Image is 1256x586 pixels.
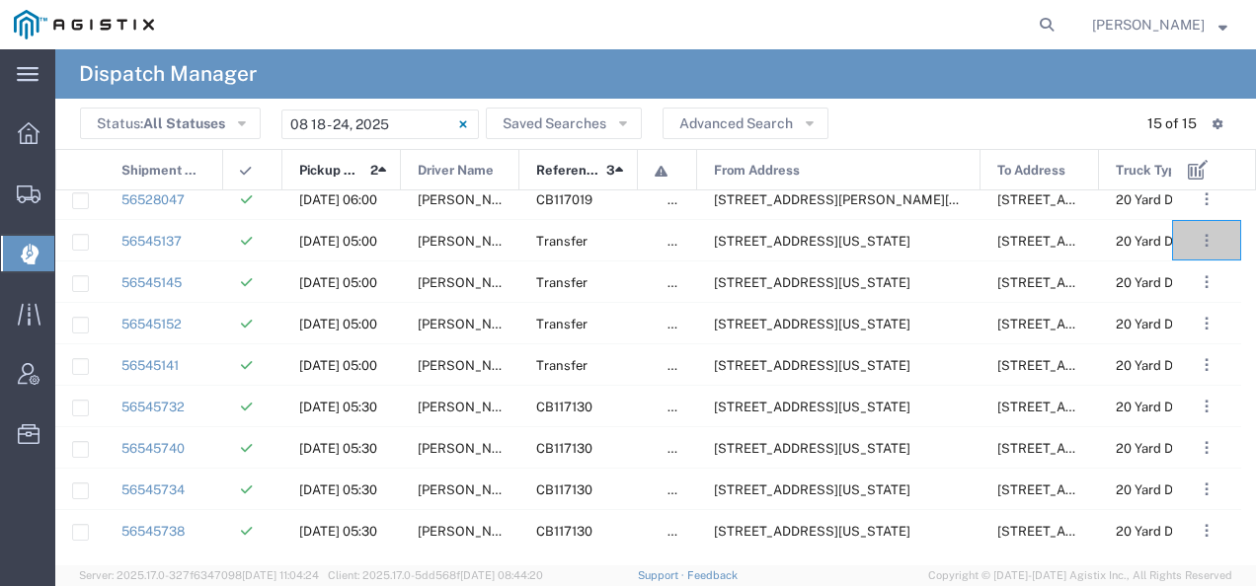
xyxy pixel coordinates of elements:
[121,150,201,191] span: Shipment No.
[1205,477,1209,501] span: . . .
[667,524,697,539] span: false
[1205,187,1209,211] span: . . .
[536,275,588,290] span: Transfer
[299,150,363,191] span: Pickup Date and Time
[536,358,588,373] span: Transfer
[1092,14,1205,36] span: Jessica Carr
[418,192,524,207] span: Leonel Armenta
[714,275,910,290] span: 2311 Garden Rd, Monterey, California, 93940, United States
[1193,393,1220,420] button: ...
[536,317,588,331] span: Transfer
[1116,358,1237,373] span: 20 Yard Dump Truck
[714,358,910,373] span: 2311 Garden Rd, Monterey, California, 93940, United States
[667,400,697,414] span: false
[714,441,910,456] span: 3797 First St, Livermore, California, 94550, United States
[299,192,377,207] span: 08/19/2025, 06:00
[667,441,697,456] span: false
[667,358,697,373] span: false
[714,524,910,539] span: 3797 First St, Livermore, California, 94550, United States
[714,150,800,191] span: From Address
[418,317,524,331] span: Gabriel Huante
[121,192,185,207] a: 56528047
[143,115,225,131] span: All Statuses
[418,234,524,249] span: Varun Taneja
[667,192,697,207] span: false
[1205,519,1209,543] span: . . .
[1116,275,1237,290] span: 20 Yard Dump Truck
[80,108,261,139] button: Status:All Statuses
[299,234,377,249] span: 08/20/2025, 05:00
[1205,270,1209,294] span: . . .
[299,275,377,290] span: 08/20/2025, 05:00
[299,482,377,497] span: 08/20/2025, 05:30
[121,524,185,539] a: 56545738
[667,482,697,497] span: false
[1116,192,1237,207] span: 20 Yard Dump Truck
[1205,353,1209,377] span: . . .
[1193,434,1220,462] button: ...
[1205,312,1209,335] span: . . .
[536,482,592,497] span: CB117130
[418,400,524,414] span: Manohar Singh
[1116,317,1237,331] span: 20 Yard Dump Truck
[121,400,185,414] a: 56545732
[714,234,910,249] span: 2311 Garden Rd, Monterey, California, 93940, United States
[299,524,377,539] span: 08/20/2025, 05:30
[997,234,1194,249] span: 900 Park Center Dr, Hollister, California, 94404, United States
[418,150,494,191] span: Driver Name
[667,234,697,249] span: false
[1091,13,1228,37] button: [PERSON_NAME]
[121,482,185,497] a: 56545734
[1193,185,1220,213] button: ...
[299,317,377,331] span: 08/20/2025, 05:00
[1205,229,1209,253] span: . . .
[997,275,1194,290] span: 900 Park Center Dr, Hollister, California, 94404, United States
[1116,400,1237,414] span: 20 Yard Dump Truck
[714,400,910,414] span: 3797 First St, Livermore, California, 94550, United States
[714,192,1017,207] span: 13475 N Friant Rd, Fresno, California, 93626, United States
[928,567,1232,584] span: Copyright © [DATE]-[DATE] Agistix Inc., All Rights Reserved
[1205,436,1209,460] span: . . .
[536,234,588,249] span: Transfer
[1193,310,1220,337] button: ...
[79,569,319,581] span: Server: 2025.17.0-327f6347098
[328,569,543,581] span: Client: 2025.17.0-5dd568f
[1147,113,1197,134] div: 15 of 15
[536,400,592,414] span: CB117130
[299,441,377,456] span: 08/20/2025, 05:30
[997,192,1194,207] span: 2221 S 4th St (Gate 2), Fresno, California, 93702, United States
[667,275,697,290] span: false
[1193,517,1220,545] button: ...
[1116,441,1237,456] span: 20 Yard Dump Truck
[121,317,182,331] a: 56545152
[121,234,182,249] a: 56545137
[121,441,185,456] a: 56545740
[536,192,592,207] span: CB117019
[79,49,257,99] h4: Dispatch Manager
[121,275,182,290] a: 56545145
[536,150,599,191] span: Reference
[418,358,524,373] span: Pavel Luna
[663,108,828,139] button: Advanced Search
[486,108,642,139] button: Saved Searches
[299,358,377,373] span: 08/20/2025, 05:00
[460,569,543,581] span: [DATE] 08:44:20
[714,482,910,497] span: 3797 First St, Livermore, California, 94550, United States
[418,441,524,456] span: Balraj Virk
[997,358,1194,373] span: 900 Park Center Dr, Hollister, California, 94404, United States
[638,569,687,581] a: Support
[418,275,524,290] span: Juan Jara
[299,400,377,414] span: 08/20/2025, 05:30
[714,317,910,331] span: 2311 Garden Rd, Monterey, California, 93940, United States
[121,358,179,373] a: 56545141
[418,482,524,497] span: Joel Santana
[1205,395,1209,418] span: . . .
[1193,476,1220,503] button: ...
[606,150,615,191] span: 3
[667,317,697,331] span: false
[370,150,378,191] span: 2
[1193,268,1220,296] button: ...
[1116,234,1237,249] span: 20 Yard Dump Truck
[997,150,1065,191] span: To Address
[242,569,319,581] span: [DATE] 11:04:24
